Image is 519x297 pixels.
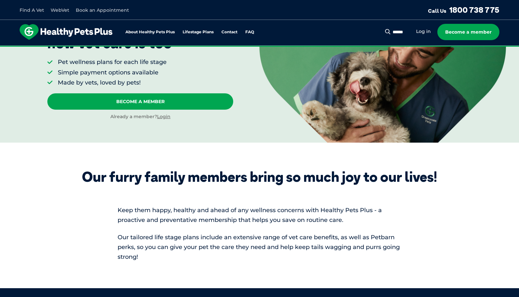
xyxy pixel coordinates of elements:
[58,79,167,87] li: Made by vets, loved by pets!
[221,30,237,34] a: Contact
[138,46,381,52] span: Proactive, preventative wellness program designed to keep your pet healthier and happier for longer
[125,30,175,34] a: About Healthy Pets Plus
[47,114,233,120] div: Already a member?
[118,234,400,260] span: Our tailored life stage plans include an extensive range of vet care benefits, as well as Petbarn...
[76,7,129,13] a: Book an Appointment
[118,207,382,224] span: Keep them happy, healthy and ahead of any wellness concerns with Healthy Pets Plus - a proactive ...
[416,28,431,35] a: Log in
[58,69,167,77] li: Simple payment options available
[47,19,179,52] p: Loving them is easy, now vet care is too
[20,7,44,13] a: Find A Vet
[437,24,499,40] a: Become a member
[183,30,214,34] a: Lifestage Plans
[157,114,170,119] a: Login
[428,5,499,15] a: Call Us1800 738 775
[245,30,254,34] a: FAQ
[47,93,233,110] a: Become A Member
[428,8,446,14] span: Call Us
[58,58,167,66] li: Pet wellness plans for each life stage
[82,169,437,185] div: Our furry family members bring so much joy to our lives!
[51,7,69,13] a: WebVet
[20,24,112,40] img: hpp-logo
[383,28,391,35] button: Search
